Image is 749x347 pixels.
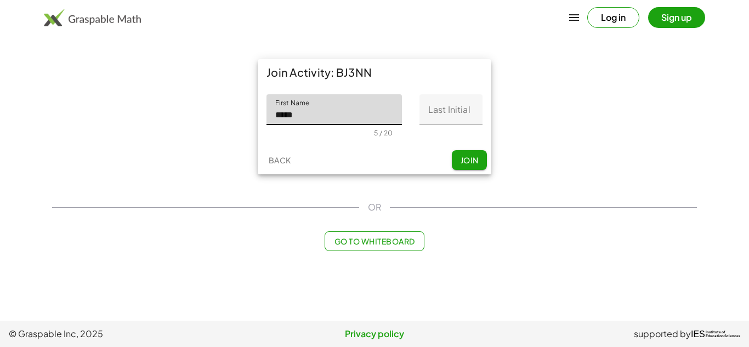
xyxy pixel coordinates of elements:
span: Institute of Education Sciences [706,331,740,338]
button: Sign up [648,7,705,28]
span: Back [268,155,291,165]
button: Back [262,150,297,170]
button: Log in [587,7,639,28]
a: Privacy policy [253,327,497,340]
button: Go to Whiteboard [325,231,424,251]
div: 5 / 20 [374,129,393,137]
a: IESInstitute ofEducation Sciences [691,327,740,340]
span: OR [368,201,381,214]
span: IES [691,329,705,339]
span: © Graspable Inc, 2025 [9,327,253,340]
span: Go to Whiteboard [334,236,415,246]
button: Join [452,150,487,170]
span: supported by [634,327,691,340]
div: Join Activity: BJ3NN [258,59,491,86]
span: Join [460,155,478,165]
